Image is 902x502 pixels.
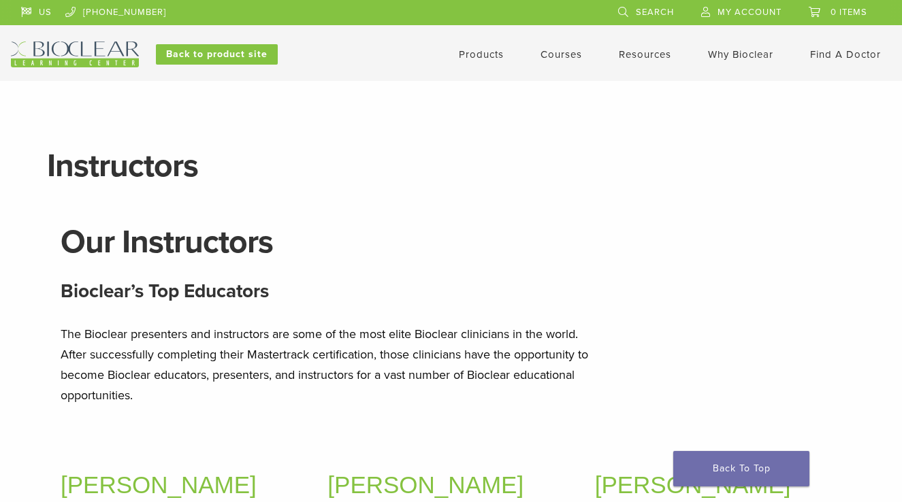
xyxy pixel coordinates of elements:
a: Back To Top [673,451,809,486]
a: Courses [541,48,582,61]
h1: Instructors [47,150,855,182]
img: Bioclear [11,41,139,67]
a: Products [459,48,504,61]
a: Resources [619,48,671,61]
span: Search [636,7,674,18]
a: Why Bioclear [708,48,773,61]
h3: Bioclear’s Top Educators [61,275,841,307]
p: The Bioclear presenters and instructors are some of the most elite Bioclear clinicians in the wor... [61,324,605,405]
h1: Our Instructors [61,226,841,258]
a: Find A Doctor [810,48,881,61]
span: My Account [718,7,782,18]
a: Back to product site [156,44,278,65]
span: 0 items [831,7,867,18]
